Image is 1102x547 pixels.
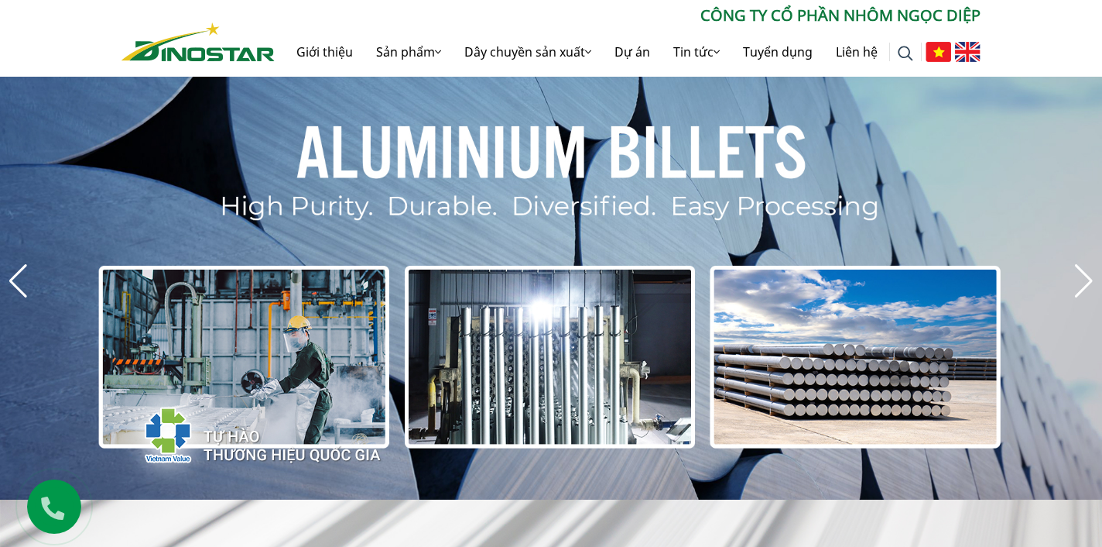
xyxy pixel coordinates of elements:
a: Nhôm Dinostar [121,19,275,60]
img: thqg [98,379,383,484]
img: search [898,46,913,61]
a: Dự án [603,27,662,77]
a: Dây chuyền sản xuất [453,27,603,77]
p: CÔNG TY CỔ PHẦN NHÔM NGỌC DIỆP [275,4,981,27]
a: Liên hệ [824,27,889,77]
div: Previous slide [8,264,29,298]
div: Next slide [1073,264,1094,298]
a: Tuyển dụng [731,27,824,77]
img: Tiếng Việt [926,42,951,62]
img: English [955,42,981,62]
a: Sản phẩm [364,27,453,77]
img: Nhôm Dinostar [121,22,275,61]
a: Giới thiệu [285,27,364,77]
a: Tin tức [662,27,731,77]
